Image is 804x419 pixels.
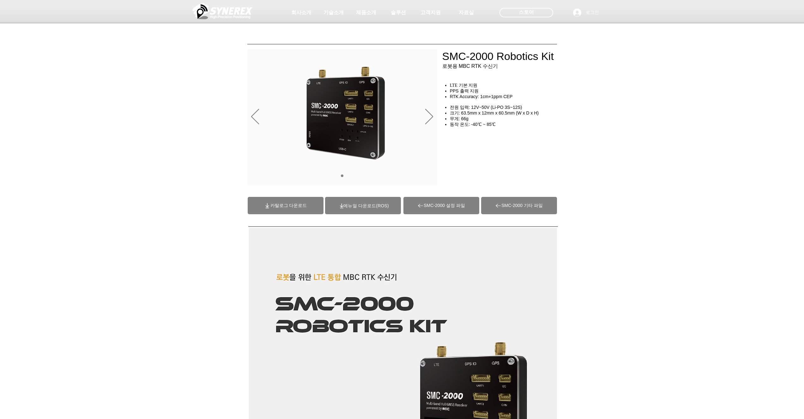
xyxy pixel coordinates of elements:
span: 자료실 [459,9,474,16]
span: 무게: 66g [450,116,468,121]
a: 01 [341,174,343,177]
span: SMC-2000 설정 파일 [424,203,465,209]
span: 기술소개 [323,9,344,16]
img: 씨너렉스_White_simbol_대지 1.png [192,2,252,21]
span: 회사소개 [291,9,311,16]
a: (ROS)메뉴얼 다운로드 [343,203,389,208]
span: SMC-2000 기타 파일 [501,203,543,209]
a: 솔루션 [383,6,414,19]
span: 동작 온도: -40℃ ~ 85℃ [450,122,496,127]
button: 이전 [251,109,259,125]
a: SMC-2000 설정 파일 [403,197,479,214]
span: 크기: 63.5mm x 12mm x 60.5mm (W x D x H) [450,110,539,115]
a: 기술소개 [318,6,349,19]
span: 카탈로그 다운로드 [270,203,307,209]
button: 다음 [425,109,433,125]
div: 스토어 [499,8,553,17]
a: 고객지원 [415,6,446,19]
nav: 슬라이드 [339,174,346,177]
span: 고객지원 [420,9,441,16]
button: 로그인 [569,7,603,19]
a: 제품소개 [350,6,382,19]
img: 대지 2.png [305,66,387,161]
span: 제품소개 [356,9,376,16]
span: 로그인 [583,9,601,16]
span: RTK Accuracy: 1cm+1ppm CEP [450,94,513,99]
span: 스토어 [519,9,534,16]
a: 자료실 [450,6,482,19]
a: 카탈로그 다운로드 [248,197,323,214]
span: 전원 입력: 12V~50V (Li-PO 3S~12S) [450,105,522,110]
div: 슬라이드쇼 [247,49,437,185]
a: 회사소개 [286,6,317,19]
a: SMC-2000 기타 파일 [481,197,557,214]
span: 솔루션 [391,9,406,16]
